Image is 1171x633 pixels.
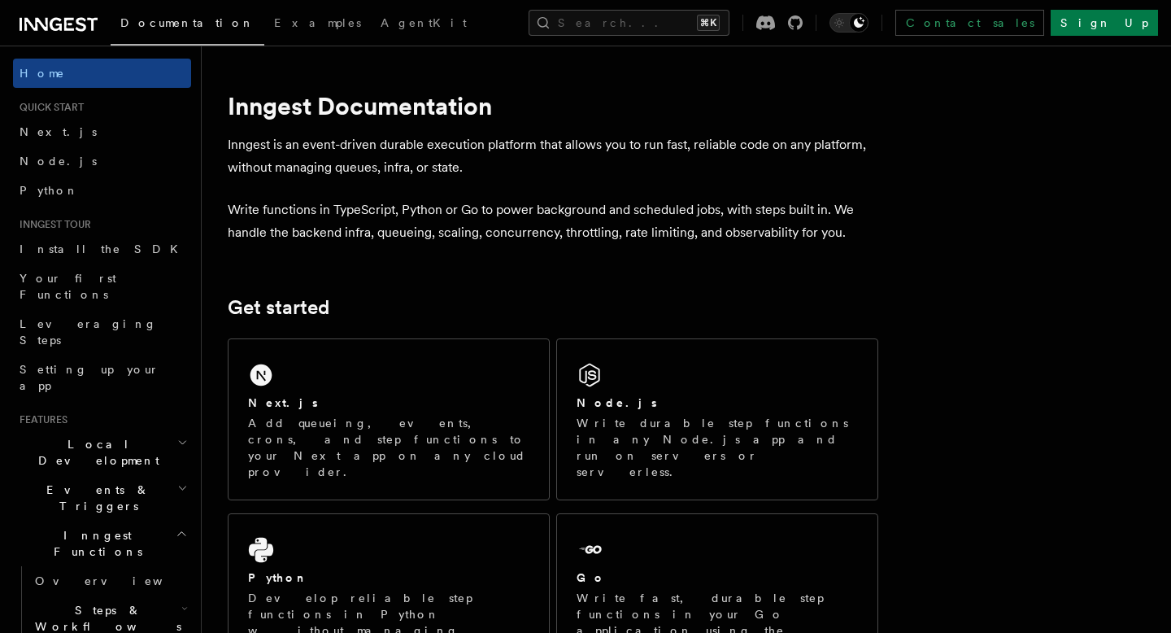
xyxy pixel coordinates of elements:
span: Inngest Functions [13,527,176,560]
a: Documentation [111,5,264,46]
h2: Python [248,570,308,586]
h2: Go [577,570,606,586]
span: Setting up your app [20,363,159,392]
a: Install the SDK [13,234,191,264]
span: Next.js [20,125,97,138]
h1: Inngest Documentation [228,91,878,120]
p: Add queueing, events, crons, and step functions to your Next app on any cloud provider. [248,415,529,480]
a: Python [13,176,191,205]
span: AgentKit [381,16,467,29]
span: Events & Triggers [13,482,177,514]
button: Inngest Functions [13,521,191,566]
a: Leveraging Steps [13,309,191,355]
button: Events & Triggers [13,475,191,521]
a: Examples [264,5,371,44]
a: Setting up your app [13,355,191,400]
a: Node.js [13,146,191,176]
a: Next.js [13,117,191,146]
span: Documentation [120,16,255,29]
span: Python [20,184,79,197]
button: Toggle dark mode [829,13,868,33]
span: Inngest tour [13,218,91,231]
span: Leveraging Steps [20,317,157,347]
a: Overview [28,566,191,596]
h2: Node.js [577,395,657,411]
span: Local Development [13,436,177,469]
span: Overview [35,574,202,587]
span: Home [20,65,65,81]
a: Contact sales [895,10,1044,36]
span: Examples [274,16,361,29]
p: Write durable step functions in any Node.js app and run on servers or serverless. [577,415,858,480]
button: Local Development [13,430,191,475]
button: Search...⌘K [529,10,729,36]
a: Get started [228,296,329,319]
a: Next.jsAdd queueing, events, crons, and step functions to your Next app on any cloud provider. [228,338,550,500]
p: Write functions in TypeScript, Python or Go to power background and scheduled jobs, with steps bu... [228,199,878,244]
p: Inngest is an event-driven durable execution platform that allows you to run fast, reliable code ... [228,133,878,179]
a: Node.jsWrite durable step functions in any Node.js app and run on servers or serverless. [556,338,878,500]
kbd: ⌘K [697,15,720,31]
span: Install the SDK [20,242,188,255]
span: Node.js [20,155,97,168]
a: Your first Functions [13,264,191,309]
h2: Next.js [248,395,318,411]
a: Sign Up [1051,10,1158,36]
span: Quick start [13,101,84,114]
a: AgentKit [371,5,477,44]
span: Your first Functions [20,272,116,301]
a: Home [13,59,191,88]
span: Features [13,413,67,426]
